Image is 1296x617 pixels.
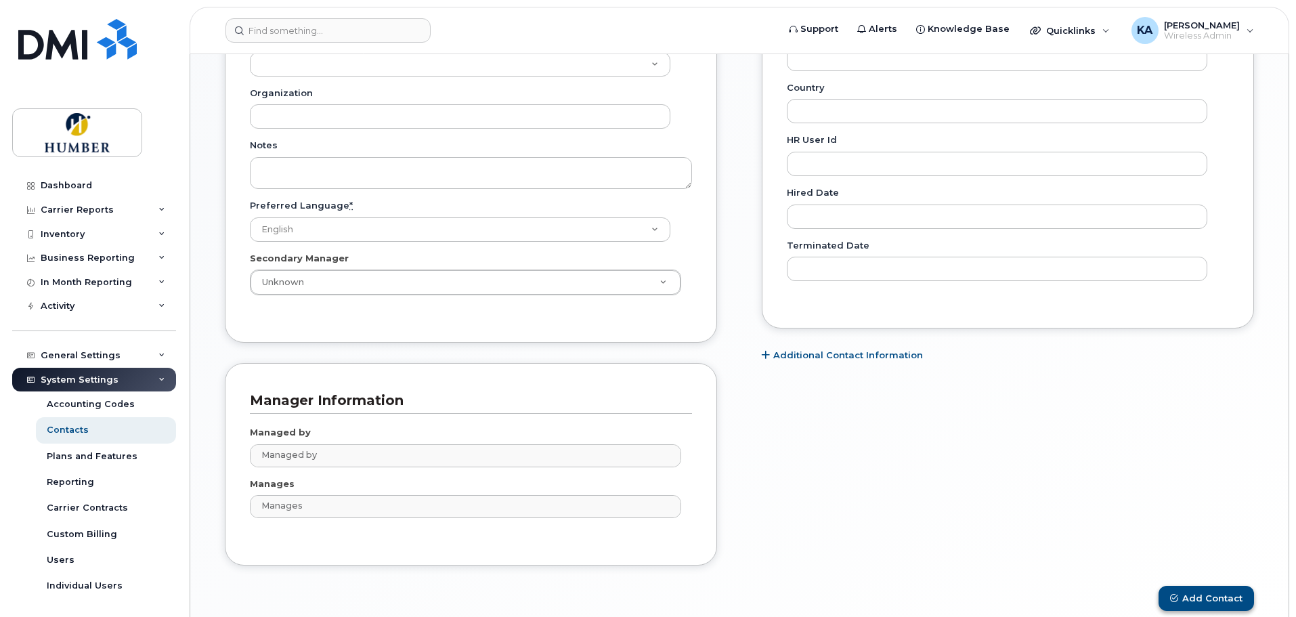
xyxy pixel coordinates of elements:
a: Additional Contact Information [762,349,923,362]
label: Hired Date [787,186,839,199]
span: Support [800,22,838,36]
label: Secondary Manager [250,252,349,265]
label: Manages [250,477,295,490]
label: HR user id [787,133,837,146]
label: Notes [250,139,278,152]
input: Find something... [225,18,431,43]
a: Support [779,16,848,43]
a: Unknown [251,270,681,295]
label: Terminated Date [787,239,869,252]
a: Alerts [848,16,907,43]
label: Organization [250,87,313,100]
div: Quicklinks [1020,17,1119,44]
span: Quicklinks [1046,25,1096,36]
a: Knowledge Base [907,16,1019,43]
span: [PERSON_NAME] [1164,20,1240,30]
label: Preferred Language [250,199,353,212]
span: Wireless Admin [1164,30,1240,41]
button: Add Contact [1159,586,1254,611]
span: Knowledge Base [928,22,1010,36]
abbr: required [349,200,353,211]
span: Unknown [254,276,304,289]
label: Managed by [250,426,311,439]
span: Alerts [869,22,897,36]
div: Kathy Ancimer [1122,17,1263,44]
h3: Manager Information [250,391,682,410]
span: KA [1137,22,1152,39]
label: Country [787,81,825,94]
